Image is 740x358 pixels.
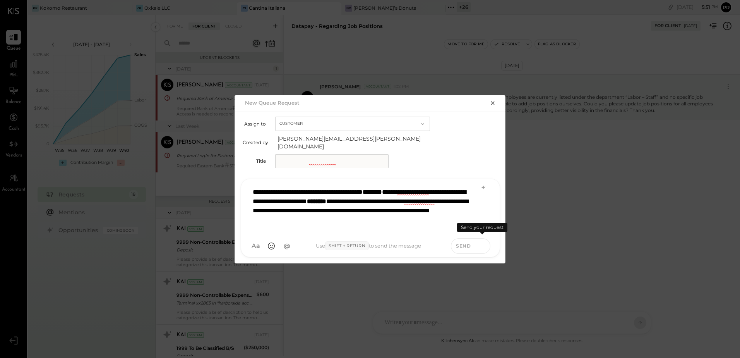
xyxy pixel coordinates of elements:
span: Send [456,243,471,249]
div: Use to send the message [294,241,443,251]
label: Created by [243,139,268,145]
span: [PERSON_NAME][EMAIL_ADDRESS][PERSON_NAME][DOMAIN_NAME] [277,135,432,150]
h2: New Queue Request [245,100,300,106]
button: Aa [249,239,263,253]
span: @ [284,242,290,250]
div: Send your request [457,223,507,232]
span: a [256,242,260,250]
span: Shift + Return [325,241,369,251]
button: @ [280,239,294,253]
label: Title [243,158,266,164]
button: Customer [275,117,430,131]
label: Assign to [243,121,266,127]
